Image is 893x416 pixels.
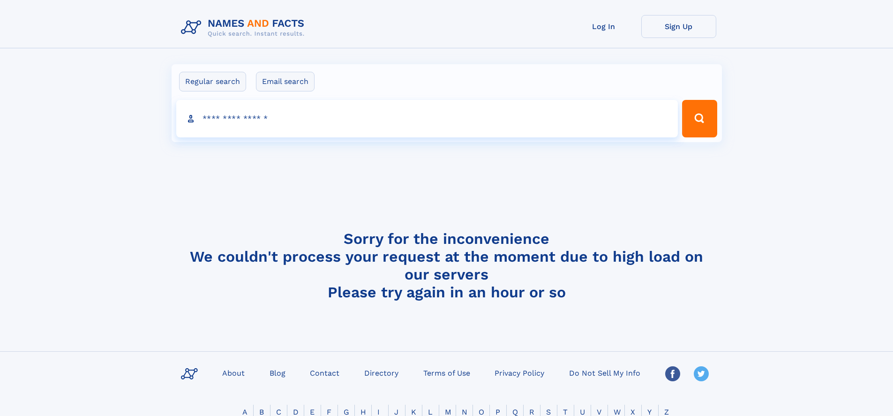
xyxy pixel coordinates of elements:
a: Terms of Use [420,366,474,379]
h4: Sorry for the inconvenience We couldn't process your request at the moment due to high load on ou... [177,230,716,301]
a: Sign Up [641,15,716,38]
a: Directory [360,366,402,379]
label: Email search [256,72,315,91]
a: Do Not Sell My Info [565,366,644,379]
img: Logo Names and Facts [177,15,312,40]
button: Search Button [682,100,717,137]
a: Log In [566,15,641,38]
a: Contact [306,366,343,379]
a: Privacy Policy [491,366,548,379]
label: Regular search [179,72,246,91]
input: search input [176,100,678,137]
img: Twitter [694,366,709,381]
img: Facebook [665,366,680,381]
a: Blog [266,366,289,379]
a: About [218,366,248,379]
